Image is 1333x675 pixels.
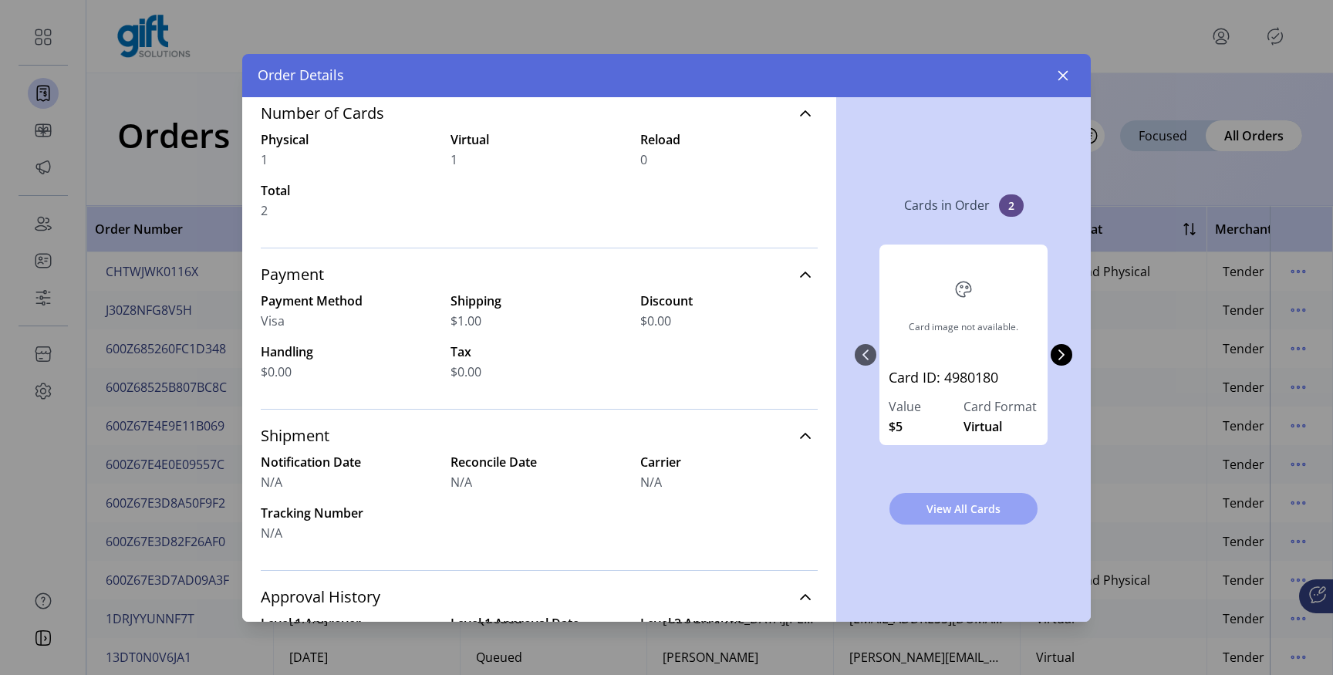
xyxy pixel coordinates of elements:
label: Notification Date [261,453,438,471]
label: Reload [640,130,818,149]
label: Reconcile Date [451,453,628,471]
span: 1 [451,150,457,169]
label: Total [261,181,438,200]
label: Physical [261,130,438,149]
label: Payment Method [261,292,438,310]
span: N/A [640,473,662,491]
label: Virtual [451,130,628,149]
span: $0.00 [451,363,481,381]
label: Discount [640,292,818,310]
span: Shipment [261,428,329,444]
div: Shipment [261,453,818,561]
label: Tax [451,343,628,361]
span: N/A [261,473,282,491]
span: $0.00 [640,312,671,330]
span: $1.00 [451,312,481,330]
span: 1 [261,150,268,169]
span: 2 [261,201,268,220]
label: Handling [261,343,438,361]
span: Virtual [963,417,1002,436]
span: Approval History [261,589,380,605]
span: Payment [261,267,324,282]
a: Payment [261,258,818,292]
span: Order Details [258,65,344,86]
span: N/A [451,473,472,491]
div: 0 [876,229,1051,481]
span: 0 [640,150,647,169]
div: Payment [261,292,818,400]
span: 2 [999,194,1024,217]
label: Tracking Number [261,504,438,522]
label: Carrier [640,453,818,471]
label: Card Format [963,397,1038,416]
label: Value [889,397,963,416]
div: Number of Cards [261,130,818,238]
span: $0.00 [261,363,292,381]
span: Number of Cards [261,106,384,121]
button: Next Page [1051,344,1072,366]
a: Number of Cards [261,96,818,130]
a: Approval History [261,580,818,614]
label: Level 1 Approval Date [451,614,628,633]
span: N/A [261,524,282,542]
label: Level 2 Approver [640,614,818,633]
a: Shipment [261,419,818,453]
a: Card ID: 4980180 [889,367,1038,397]
label: Shipping [451,292,628,310]
button: View All Cards [889,493,1038,525]
label: Level 1 Approver [261,614,438,633]
span: $5 [889,417,903,436]
p: Cards in Order [904,196,990,214]
span: View All Cards [909,501,1017,517]
div: Card image not available. [909,320,1018,334]
span: Visa [261,312,285,330]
